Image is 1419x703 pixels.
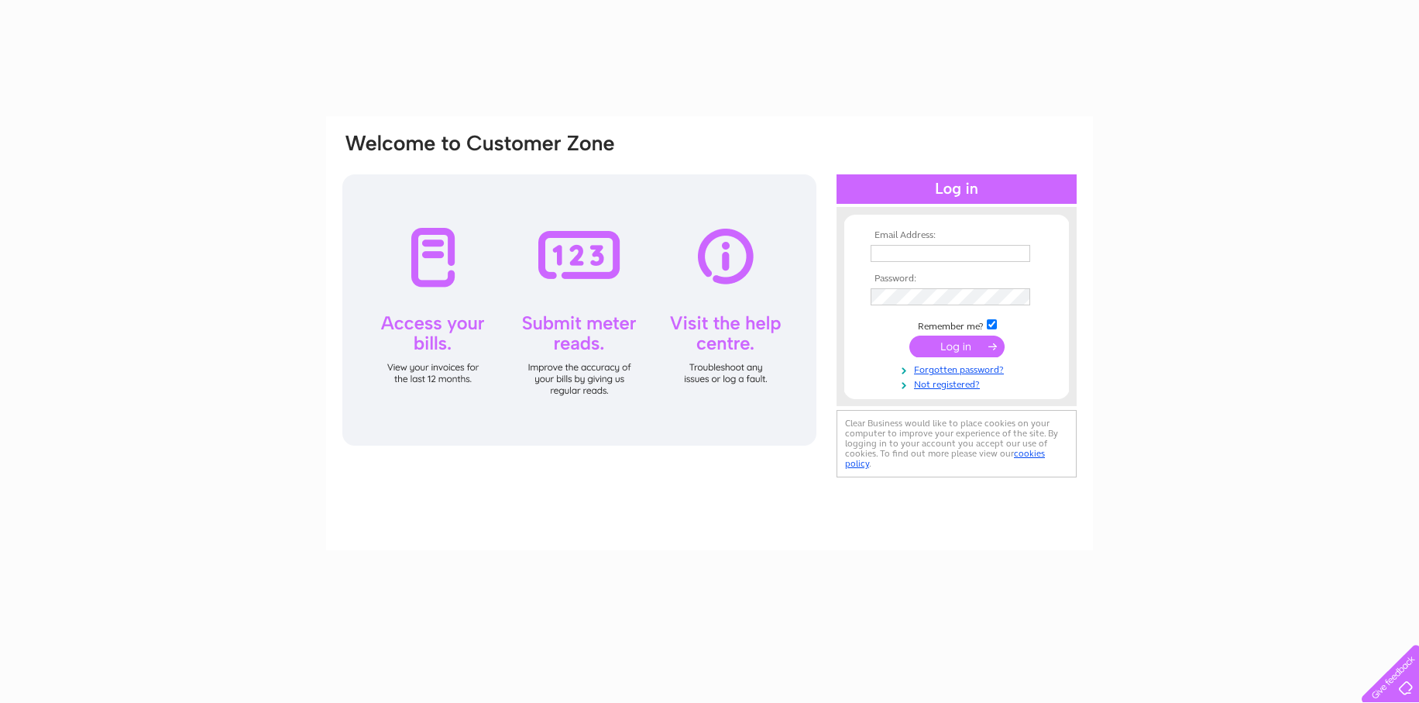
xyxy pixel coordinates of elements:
th: Email Address: [867,230,1046,241]
input: Submit [909,336,1005,357]
th: Password: [867,274,1046,284]
a: Forgotten password? [871,361,1046,376]
a: cookies policy [845,448,1045,469]
a: Not registered? [871,376,1046,391]
div: Clear Business would like to place cookies on your computer to improve your experience of the sit... [837,410,1077,477]
td: Remember me? [867,317,1046,333]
